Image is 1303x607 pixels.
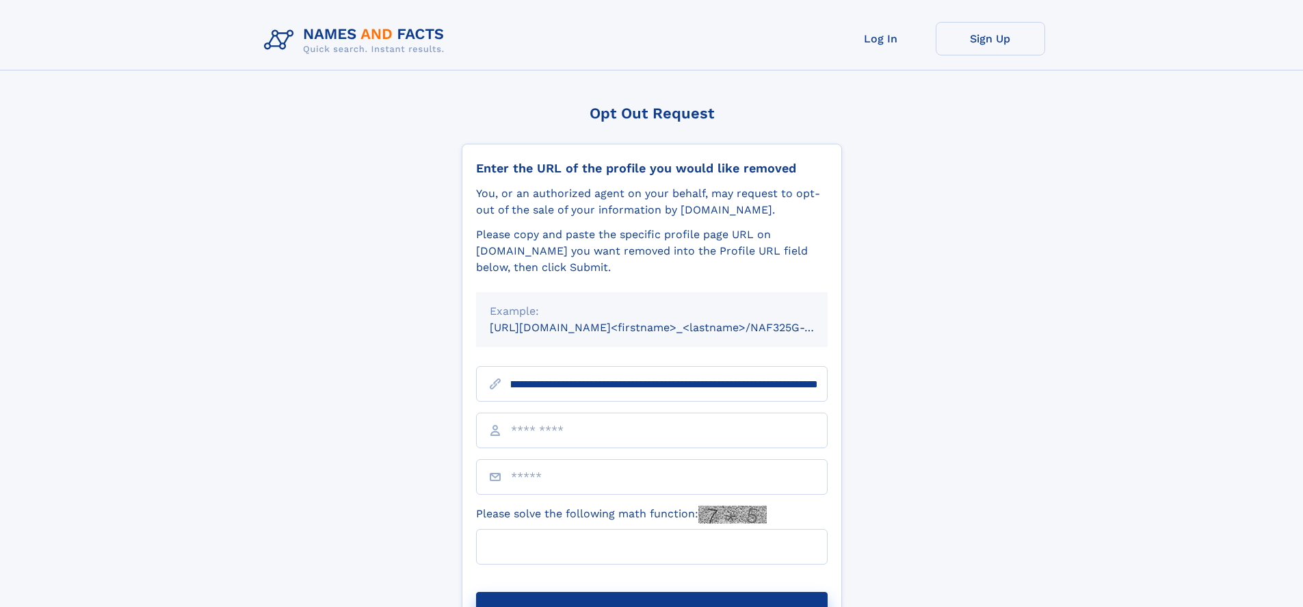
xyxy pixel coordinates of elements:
[826,22,936,55] a: Log In
[476,227,828,276] div: Please copy and paste the specific profile page URL on [DOMAIN_NAME] you want removed into the Pr...
[490,303,814,320] div: Example:
[476,506,767,524] label: Please solve the following math function:
[462,105,842,122] div: Opt Out Request
[476,185,828,218] div: You, or an authorized agent on your behalf, may request to opt-out of the sale of your informatio...
[476,161,828,176] div: Enter the URL of the profile you would like removed
[936,22,1045,55] a: Sign Up
[259,22,456,59] img: Logo Names and Facts
[490,321,854,334] small: [URL][DOMAIN_NAME]<firstname>_<lastname>/NAF325G-xxxxxxxx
